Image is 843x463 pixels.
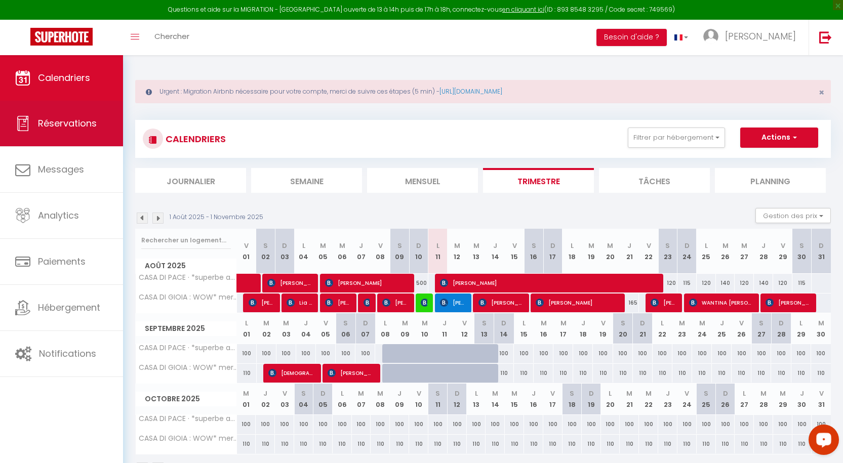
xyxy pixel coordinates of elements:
[679,318,685,328] abbr: M
[735,229,754,274] th: 27
[621,318,625,328] abbr: S
[582,229,601,274] th: 19
[771,313,791,344] th: 28
[333,384,352,414] th: 06
[780,389,786,398] abbr: M
[751,364,771,383] div: 110
[439,87,502,96] a: [URL][DOMAIN_NAME]
[30,28,93,46] img: Super Booking
[397,241,402,250] abbr: S
[263,389,267,398] abbr: J
[553,364,573,383] div: 110
[697,274,716,292] div: 120
[339,241,345,250] abbr: M
[244,241,249,250] abbr: V
[283,318,289,328] abbr: M
[613,344,633,363] div: 100
[799,241,804,250] abbr: S
[735,384,754,414] th: 27
[543,229,563,274] th: 17
[658,384,677,414] th: 23
[613,364,633,383] div: 110
[275,229,294,274] th: 03
[573,344,593,363] div: 100
[382,293,408,312] span: [PERSON_NAME]- [PERSON_NAME]
[390,229,409,274] th: 09
[283,389,287,398] abbr: V
[593,344,613,363] div: 100
[251,168,362,193] li: Semaine
[773,274,792,292] div: 120
[593,364,613,383] div: 110
[791,313,811,344] th: 29
[712,364,732,383] div: 110
[363,318,368,328] abbr: D
[352,229,371,274] th: 07
[494,313,514,344] th: 14
[771,364,791,383] div: 110
[320,241,326,250] abbr: M
[725,30,796,43] span: [PERSON_NAME]
[313,384,333,414] th: 05
[722,241,729,250] abbr: M
[672,364,692,383] div: 110
[341,389,344,398] abbr: L
[514,344,534,363] div: 100
[296,344,316,363] div: 100
[294,384,313,414] th: 04
[755,208,831,223] button: Gestion des prix
[287,293,312,312] span: Lia Mocking
[620,229,639,274] th: 21
[237,415,256,434] div: 100
[743,389,746,398] abbr: L
[581,318,585,328] abbr: J
[692,313,712,344] th: 24
[137,415,238,423] span: CASA DI PACE · *superbe app* vue mer/Parking/Piscine/Plage/Climat
[720,318,724,328] abbr: J
[136,321,236,336] span: Septembre 2025
[781,241,785,250] abbr: V
[628,128,725,148] button: Filtrer par hébergement
[38,117,97,130] span: Réservations
[409,274,428,292] div: 500
[819,389,824,398] abbr: V
[448,384,467,414] th: 12
[705,241,708,250] abbr: L
[740,128,818,148] button: Actions
[593,313,613,344] th: 19
[550,389,555,398] abbr: V
[440,293,466,312] span: [PERSON_NAME]
[553,313,573,344] th: 17
[543,384,563,414] th: 17
[661,318,664,328] abbr: L
[505,229,524,274] th: 15
[428,384,448,414] th: 11
[791,344,811,363] div: 100
[792,384,812,414] th: 30
[416,241,421,250] abbr: D
[462,318,467,328] abbr: V
[653,364,672,383] div: 110
[38,255,86,268] span: Paiements
[275,415,294,434] div: 100
[249,293,274,312] span: [PERSON_NAME]
[613,313,633,344] th: 20
[665,241,670,250] abbr: S
[514,313,534,344] th: 15
[819,88,824,97] button: Close
[237,313,257,344] th: 01
[563,384,582,414] th: 18
[511,389,517,398] abbr: M
[715,168,826,193] li: Planning
[658,274,677,292] div: 120
[512,241,517,250] abbr: V
[8,4,38,34] button: Open LiveChat chat widget
[620,384,639,414] th: 21
[677,274,697,292] div: 115
[732,344,751,363] div: 100
[355,344,375,363] div: 100
[486,229,505,274] th: 14
[773,229,792,274] th: 29
[607,241,613,250] abbr: M
[639,384,658,414] th: 22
